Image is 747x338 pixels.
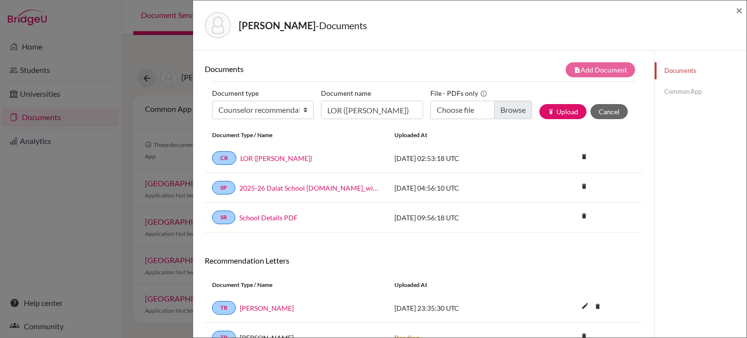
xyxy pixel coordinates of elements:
[577,300,593,314] button: edit
[577,149,591,164] i: delete
[321,86,371,101] label: Document name
[590,104,628,119] button: Cancel
[212,181,235,195] a: SP
[577,151,591,164] a: delete
[566,62,635,77] button: note_addAdd Document
[316,19,367,31] span: - Documents
[387,281,533,289] div: Uploaded at
[239,19,316,31] strong: [PERSON_NAME]
[574,67,581,73] i: note_add
[539,104,587,119] button: publishUpload
[240,153,312,163] a: LOR ([PERSON_NAME])
[205,256,642,265] h6: Recommendation Letters
[394,304,459,312] span: [DATE] 23:35:30 UTC
[212,211,235,224] a: SR
[736,4,743,16] button: Close
[430,86,487,101] label: File - PDFs only
[240,303,294,313] a: [PERSON_NAME]
[205,64,424,73] h6: Documents
[387,153,533,163] div: [DATE] 02:53:18 UTC
[655,62,747,79] a: Documents
[212,301,236,315] a: TR
[577,209,591,223] i: delete
[212,86,259,101] label: Document type
[577,179,591,194] i: delete
[239,213,298,223] a: School Details PDF
[577,298,593,314] i: edit
[205,281,387,289] div: Document Type / Name
[577,180,591,194] a: delete
[655,83,747,100] a: Common App
[387,183,533,193] div: [DATE] 04:56:10 UTC
[577,210,591,223] a: delete
[590,299,605,314] i: delete
[212,151,236,165] a: CR
[548,108,554,115] i: publish
[590,301,605,314] a: delete
[387,131,533,140] div: Uploaded at
[387,213,533,223] div: [DATE] 09:56:18 UTC
[205,131,387,140] div: Document Type / Name
[736,3,743,17] span: ×
[239,183,380,193] a: 2025-26 Dalat School [DOMAIN_NAME]_wide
